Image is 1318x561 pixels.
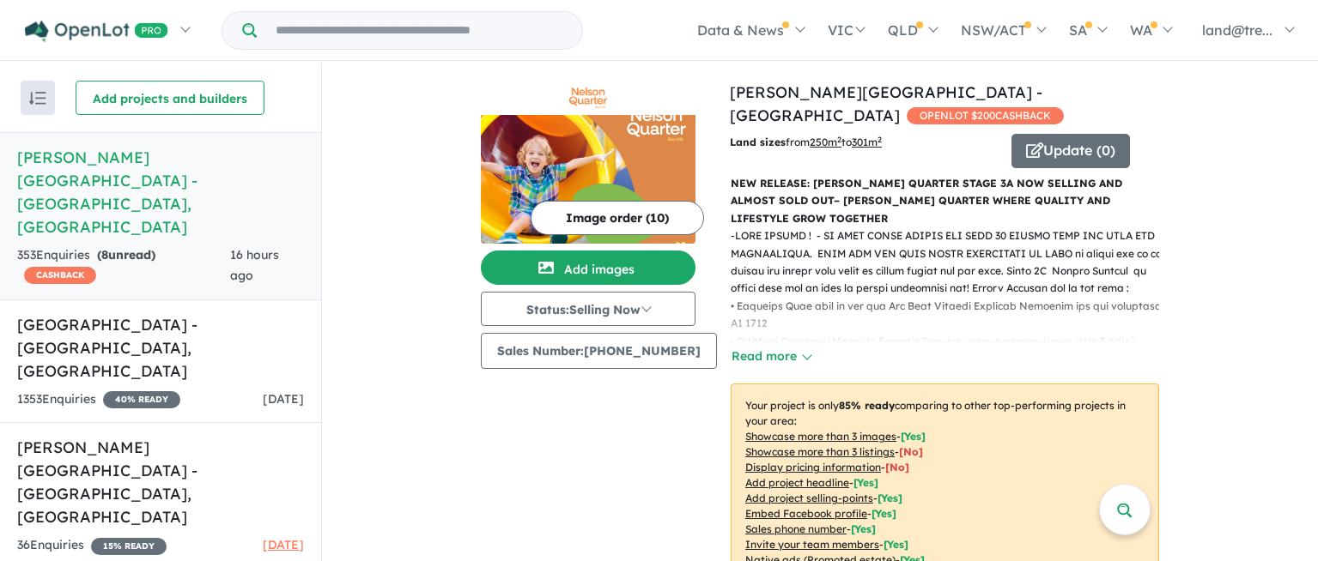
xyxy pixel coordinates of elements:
[260,12,579,49] input: Try estate name, suburb, builder or developer
[745,476,849,489] u: Add project headline
[745,492,873,504] u: Add project selling-points
[730,134,999,151] p: from
[884,538,908,551] span: [ Yes ]
[852,136,882,148] u: 301 m
[481,333,717,369] button: Sales Number:[PHONE_NUMBER]
[25,21,168,42] img: Openlot PRO Logo White
[853,476,878,489] span: [ Yes ]
[745,445,895,458] u: Showcase more than 3 listings
[17,313,304,383] h5: [GEOGRAPHIC_DATA] - [GEOGRAPHIC_DATA] , [GEOGRAPHIC_DATA]
[872,507,896,520] span: [ Yes ]
[481,292,695,326] button: Status:Selling Now
[1202,21,1272,39] span: land@tre...
[17,389,180,410] div: 1353 Enquir ies
[878,135,882,144] sup: 2
[885,461,909,474] span: [ No ]
[731,227,1173,472] p: - LORE IPSUMD ! - SI AMET CONSE ADIPIS ELI SEDD 30 EIUSMO TEMP INC UTLA ETD MAGNAALIQUA. ENIM ADM...
[29,92,46,105] img: sort.svg
[91,538,167,555] span: 15 % READY
[263,391,304,407] span: [DATE]
[76,81,264,115] button: Add projects and builders
[731,347,811,366] button: Read more
[745,522,847,535] u: Sales phone number
[730,136,786,148] b: Land sizes
[481,81,695,244] a: Nelson Quarter Estate - Box Hill LogoNelson Quarter Estate - Box Hill
[481,115,695,244] img: Nelson Quarter Estate - Box Hill
[531,201,704,235] button: Image order (10)
[901,430,926,443] span: [ Yes ]
[907,107,1064,124] span: OPENLOT $ 200 CASHBACK
[745,507,867,520] u: Embed Facebook profile
[899,445,923,458] span: [ No ]
[17,436,304,528] h5: [PERSON_NAME] [GEOGRAPHIC_DATA] - [GEOGRAPHIC_DATA] , [GEOGRAPHIC_DATA]
[97,247,155,262] strong: ( unread)
[24,267,96,284] span: CASHBACK
[745,538,879,551] u: Invite your team members
[851,522,876,535] span: [ Yes ]
[1011,134,1130,168] button: Update (0)
[745,461,881,474] u: Display pricing information
[17,146,304,238] h5: [PERSON_NAME][GEOGRAPHIC_DATA] - [GEOGRAPHIC_DATA] , [GEOGRAPHIC_DATA]
[731,175,1159,227] p: NEW RELEASE: [PERSON_NAME] QUARTER STAGE 3A NOW SELLING AND ALMOST SOLD OUT– [PERSON_NAME] QUARTE...
[730,82,1042,125] a: [PERSON_NAME][GEOGRAPHIC_DATA] - [GEOGRAPHIC_DATA]
[488,87,689,108] img: Nelson Quarter Estate - Box Hill Logo
[17,245,230,287] div: 353 Enquir ies
[17,535,167,556] div: 36 Enquir ies
[103,391,180,408] span: 40 % READY
[230,247,279,283] span: 16 hours ago
[878,492,902,504] span: [ Yes ]
[745,430,896,443] u: Showcase more than 3 images
[481,250,695,285] button: Add images
[101,247,108,262] span: 8
[263,537,304,552] span: [DATE]
[837,135,841,144] sup: 2
[841,136,882,148] span: to
[839,399,895,412] b: 85 % ready
[810,136,841,148] u: 250 m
